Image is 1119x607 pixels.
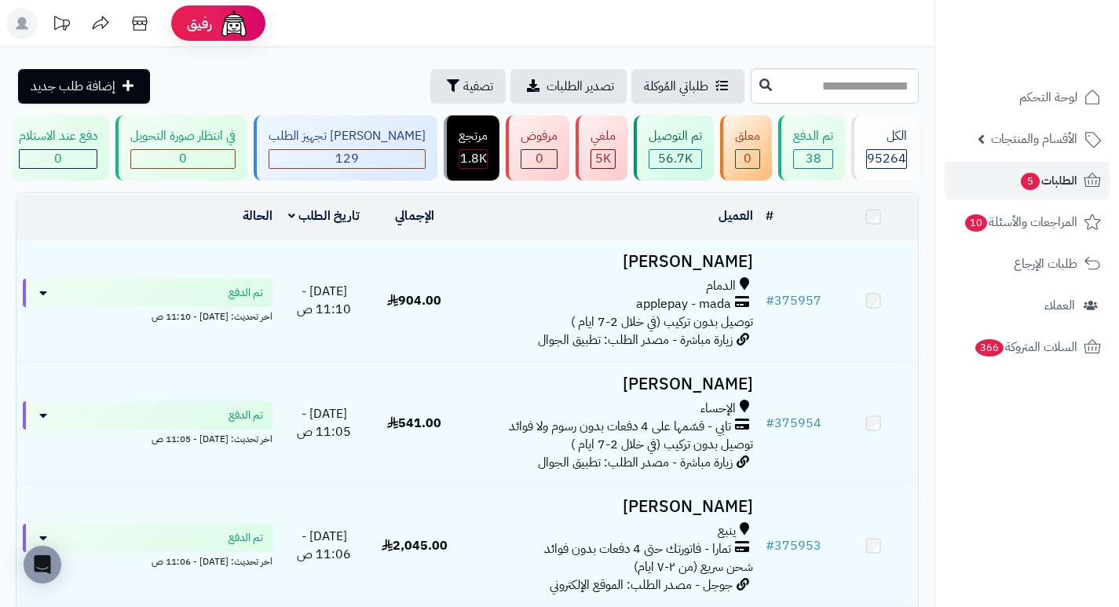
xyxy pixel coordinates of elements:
[717,115,775,181] a: معلق 0
[706,277,736,295] span: الدمام
[636,295,731,313] span: applepay - mada
[718,522,736,540] span: ينبع
[591,150,615,168] div: 4977
[459,127,488,145] div: مرتجع
[269,150,425,168] div: 129
[229,285,263,301] span: تم الدفع
[130,127,236,145] div: في انتظار صورة التحويل
[23,307,272,324] div: اخر تحديث: [DATE] - 11:10 ص
[793,127,833,145] div: تم الدفع
[463,77,493,96] span: تصفية
[538,331,733,349] span: زيارة مباشرة - مصدر الطلب: تطبيق الجوال
[631,115,717,181] a: تم التوصيل 56.7K
[866,127,907,145] div: الكل
[595,149,611,168] span: 5K
[806,149,821,168] span: 38
[867,149,906,168] span: 95264
[179,149,187,168] span: 0
[112,115,250,181] a: في انتظار صورة التحويل 0
[571,313,753,331] span: توصيل بدون تركيب (في خلال 2-7 ايام )
[23,430,272,446] div: اخر تحديث: [DATE] - 11:05 ص
[631,69,744,104] a: طلباتي المُوكلة
[218,8,250,39] img: ai-face.png
[1,115,112,181] a: دفع عند الاستلام 0
[466,498,753,516] h3: [PERSON_NAME]
[19,127,97,145] div: دفع عند الاستلام
[766,207,773,225] a: #
[945,79,1110,116] a: لوحة التحكم
[31,77,115,96] span: إضافة طلب جديد
[1021,173,1040,190] span: 5
[460,149,487,168] span: 1.8K
[387,291,441,310] span: 904.00
[634,558,753,576] span: شحن سريع (من ٢-٧ ايام)
[510,69,627,104] a: تصدير الطلبات
[503,115,572,181] a: مرفوض 0
[572,115,631,181] a: ملغي 5K
[395,207,434,225] a: الإجمالي
[766,414,774,433] span: #
[521,150,557,168] div: 0
[744,149,751,168] span: 0
[766,291,821,310] a: #375957
[964,211,1077,233] span: المراجعات والأسئلة
[382,536,448,555] span: 2,045.00
[644,77,708,96] span: طلباتي المُوكلة
[736,150,759,168] div: 0
[1019,86,1077,108] span: لوحة التحكم
[965,214,987,232] span: 10
[848,115,922,181] a: الكل95264
[794,150,832,168] div: 38
[297,282,351,319] span: [DATE] - 11:10 ص
[945,287,1110,324] a: العملاء
[54,149,62,168] span: 0
[441,115,503,181] a: مرتجع 1.8K
[387,414,441,433] span: 541.00
[187,14,212,33] span: رفيق
[649,150,701,168] div: 56703
[229,530,263,546] span: تم الدفع
[250,115,441,181] a: [PERSON_NAME] تجهيز الطلب 129
[974,336,1077,358] span: السلات المتروكة
[229,408,263,423] span: تم الدفع
[131,150,235,168] div: 0
[571,435,753,454] span: توصيل بدون تركيب (في خلال 2-7 ايام )
[991,128,1077,150] span: الأقسام والمنتجات
[23,552,272,569] div: اخر تحديث: [DATE] - 11:06 ص
[544,540,731,558] span: تمارا - فاتورتك حتى 4 دفعات بدون فوائد
[459,150,487,168] div: 1813
[766,536,774,555] span: #
[243,207,272,225] a: الحالة
[945,162,1110,199] a: الطلبات5
[1019,170,1077,192] span: الطلبات
[24,546,61,583] div: Open Intercom Messenger
[430,69,506,104] button: تصفية
[591,127,616,145] div: ملغي
[550,576,733,594] span: جوجل - مصدر الطلب: الموقع الإلكتروني
[466,253,753,271] h3: [PERSON_NAME]
[945,203,1110,241] a: المراجعات والأسئلة10
[20,150,97,168] div: 0
[536,149,543,168] span: 0
[1014,253,1077,275] span: طلبات الإرجاع
[297,527,351,564] span: [DATE] - 11:06 ص
[521,127,558,145] div: مرفوض
[466,375,753,393] h3: [PERSON_NAME]
[538,453,733,472] span: زيارة مباشرة - مصدر الطلب: تطبيق الجوال
[509,418,731,436] span: تابي - قسّمها على 4 دفعات بدون رسوم ولا فوائد
[700,400,736,418] span: الإحساء
[766,291,774,310] span: #
[658,149,693,168] span: 56.7K
[335,149,359,168] span: 129
[945,245,1110,283] a: طلبات الإرجاع
[18,69,150,104] a: إضافة طلب جديد
[42,8,81,43] a: تحديثات المنصة
[766,536,821,555] a: #375953
[775,115,848,181] a: تم الدفع 38
[649,127,702,145] div: تم التوصيل
[269,127,426,145] div: [PERSON_NAME] تجهيز الطلب
[719,207,753,225] a: العميل
[547,77,614,96] span: تصدير الطلبات
[288,207,360,225] a: تاريخ الطلب
[766,414,821,433] a: #375954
